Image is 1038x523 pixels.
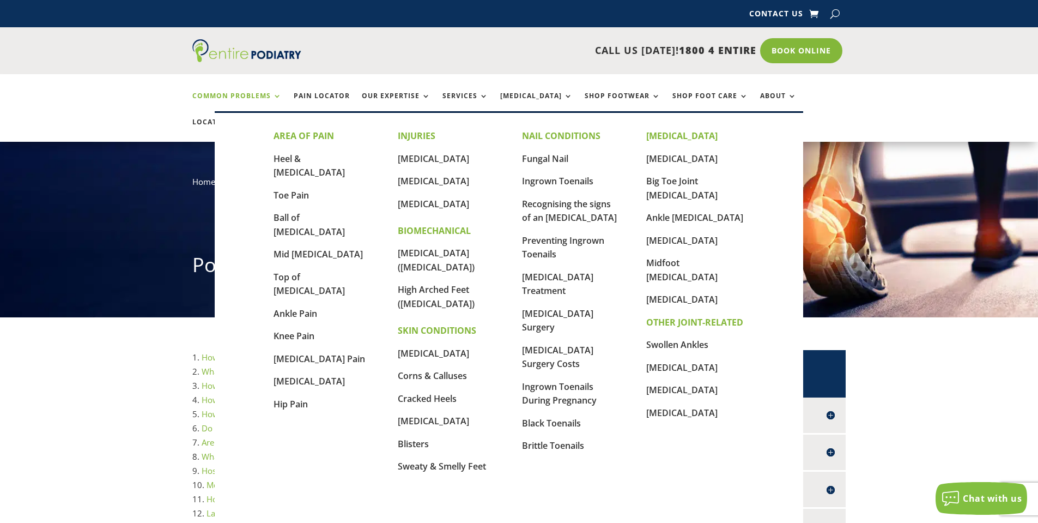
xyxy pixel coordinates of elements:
a: [MEDICAL_DATA] ([MEDICAL_DATA]) [398,247,475,273]
a: [MEDICAL_DATA] [500,92,573,116]
a: Are rebates available for [MEDICAL_DATA] services through private health insurance? [202,437,518,448]
button: Chat with us [936,482,1027,515]
strong: AREA OF PAIN [274,130,334,142]
span: 1800 4 ENTIRE [679,44,756,57]
a: Blisters [398,438,429,450]
a: How much does Keryflex cost? [207,494,321,504]
a: Ankle [MEDICAL_DATA] [646,212,743,224]
a: Hip Pain [274,398,308,410]
a: Ingrown Toenails During Pregnancy [522,381,597,407]
a: Toe Pain [274,189,309,201]
a: Big Toe Joint [MEDICAL_DATA] [646,175,718,201]
a: Medical pedicure cost [207,479,288,490]
a: Preventing Ingrown Toenails [522,235,604,261]
a: [MEDICAL_DATA] [398,198,469,210]
a: [MEDICAL_DATA] Pain [274,353,365,365]
a: [MEDICAL_DATA] [646,362,718,374]
a: Midfoot [MEDICAL_DATA] [646,257,718,283]
a: Shop Foot Care [672,92,748,116]
a: What is bulk-billed [MEDICAL_DATA]? [202,366,340,377]
a: Services [442,92,488,116]
a: Fungal Nail [522,153,568,165]
a: Top of [MEDICAL_DATA] [274,271,345,297]
a: How much does a podiatrist cost? [202,352,328,363]
a: Laser [MEDICAL_DATA] costs [207,508,313,519]
a: Ball of [MEDICAL_DATA] [274,212,345,238]
a: Cracked Heels [398,393,457,405]
a: [MEDICAL_DATA] Surgery Costs [522,344,593,370]
a: High Arched Feet ([MEDICAL_DATA]) [398,284,475,310]
a: [MEDICAL_DATA] Treatment [522,271,593,297]
a: Knee Pain [274,330,314,342]
a: Recognising the signs of an [MEDICAL_DATA] [522,198,617,224]
a: [MEDICAL_DATA] [646,384,718,396]
a: Entire Podiatry [192,53,301,64]
a: [MEDICAL_DATA] [398,415,469,427]
a: [MEDICAL_DATA] [646,235,718,247]
p: CALL US [DATE]! [343,44,756,58]
a: [MEDICAL_DATA] [274,375,345,387]
a: How much do laser [MEDICAL_DATA] treatments cost? [202,380,404,391]
a: How much does [MEDICAL_DATA] surgery cost? [202,394,379,405]
a: Contact Us [749,10,803,22]
a: Shop Footwear [585,92,660,116]
a: [MEDICAL_DATA] [646,293,718,305]
strong: NAIL CONDITIONS [522,130,600,142]
h1: Podiatrist Costs [192,251,846,284]
a: Heel & [MEDICAL_DATA] [274,153,345,179]
a: About [760,92,797,116]
a: Brittle Toenails [522,440,584,452]
a: Common Problems [192,92,282,116]
a: Do Entire [MEDICAL_DATA] provide services to DVA Card holders? [202,423,446,434]
a: What is HICAPS and does Entire [MEDICAL_DATA] have HICAPS facilities? [202,451,470,462]
nav: breadcrumb [192,175,846,197]
a: Locations [192,118,247,142]
strong: INJURIES [398,130,435,142]
a: [MEDICAL_DATA] Surgery [522,308,593,334]
a: Ingrown Toenails [522,175,593,187]
a: Sweaty & Smelly Feet [398,460,486,472]
span: Chat with us [963,492,1022,504]
a: Ankle Pain [274,308,317,320]
strong: OTHER JOINT-RELATED [646,316,743,328]
a: [MEDICAL_DATA] [646,407,718,419]
a: Swollen Ankles [646,339,708,351]
strong: BIOMECHANICAL [398,225,471,237]
a: Home [192,176,215,187]
a: [MEDICAL_DATA] [398,175,469,187]
a: Corns & Calluses [398,370,467,382]
strong: SKIN CONDITIONS [398,324,476,336]
a: Pain Locator [294,92,350,116]
a: [MEDICAL_DATA] [398,153,469,165]
img: logo (1) [192,39,301,62]
a: Our Expertise [362,92,430,116]
a: [MEDICAL_DATA] [398,347,469,359]
a: [MEDICAL_DATA] [646,153,718,165]
a: Black Toenails [522,417,581,429]
strong: [MEDICAL_DATA] [646,130,718,142]
a: Book Online [760,38,842,63]
a: Mid [MEDICAL_DATA] [274,248,363,260]
a: Hospital visits, home visits and mobile [MEDICAL_DATA] [202,465,411,476]
a: How much do [MEDICAL_DATA] cost? [202,408,341,419]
